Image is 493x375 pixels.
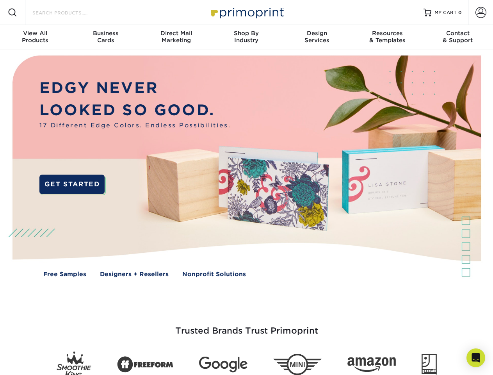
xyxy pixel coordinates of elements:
a: DesignServices [282,25,352,50]
a: GET STARTED [39,175,105,194]
img: Goodwill [422,354,437,375]
div: Marketing [141,30,211,44]
iframe: Google Customer Reviews [2,351,66,372]
a: Shop ByIndustry [211,25,281,50]
img: Google [199,357,247,373]
span: MY CART [434,9,457,16]
a: Designers + Resellers [100,270,169,279]
div: & Support [423,30,493,44]
span: Resources [352,30,422,37]
span: Design [282,30,352,37]
span: Contact [423,30,493,37]
a: Free Samples [43,270,86,279]
a: Contact& Support [423,25,493,50]
a: Resources& Templates [352,25,422,50]
div: & Templates [352,30,422,44]
input: SEARCH PRODUCTS..... [32,8,108,17]
a: BusinessCards [70,25,141,50]
span: 17 Different Edge Colors. Endless Possibilities. [39,121,231,130]
img: Amazon [347,357,396,372]
a: Nonprofit Solutions [182,270,246,279]
h3: Trusted Brands Trust Primoprint [18,307,475,345]
p: LOOKED SO GOOD. [39,99,231,121]
span: Business [70,30,141,37]
p: EDGY NEVER [39,77,231,99]
img: Primoprint [208,4,286,21]
div: Cards [70,30,141,44]
span: 0 [458,10,462,15]
span: Direct Mail [141,30,211,37]
a: Direct MailMarketing [141,25,211,50]
span: Shop By [211,30,281,37]
div: Industry [211,30,281,44]
div: Open Intercom Messenger [466,348,485,367]
div: Services [282,30,352,44]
